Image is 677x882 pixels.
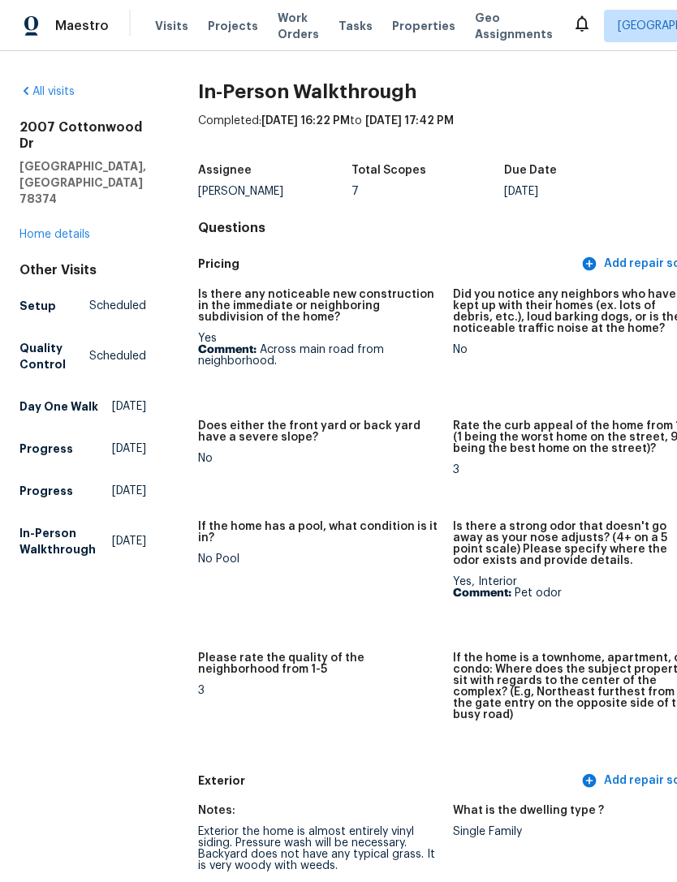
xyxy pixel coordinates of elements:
[208,18,258,34] span: Projects
[19,291,146,321] a: SetupScheduled
[198,685,440,696] div: 3
[198,652,440,675] h5: Please rate the quality of the neighborhood from 1-5
[198,521,440,544] h5: If the home has a pool, what condition is it in?
[198,289,440,323] h5: Is there any noticeable new construction in the immediate or neighboring subdivision of the home?
[155,18,188,34] span: Visits
[504,165,557,176] h5: Due Date
[198,344,440,367] p: Across main road from neighborhood.
[278,10,319,42] span: Work Orders
[198,256,578,273] h5: Pricing
[198,826,440,871] div: Exterior the home is almost entirely vinyl siding. Pressure wash will be necessary. Backyard does...
[198,453,440,464] div: No
[19,441,73,457] h5: Progress
[338,20,373,32] span: Tasks
[198,805,235,816] h5: Notes:
[19,262,146,278] div: Other Visits
[19,525,112,557] h5: In-Person Walkthrough
[475,10,553,42] span: Geo Assignments
[198,186,351,197] div: [PERSON_NAME]
[19,119,146,152] h2: 2007 Cottonwood Dr
[19,158,146,207] h5: [GEOGRAPHIC_DATA], [GEOGRAPHIC_DATA] 78374
[453,587,511,599] b: Comment:
[198,420,440,443] h5: Does either the front yard or back yard have a severe slope?
[19,483,73,499] h5: Progress
[112,441,146,457] span: [DATE]
[89,348,146,364] span: Scheduled
[19,392,146,421] a: Day One Walk[DATE]
[198,165,252,176] h5: Assignee
[89,298,146,314] span: Scheduled
[198,344,257,355] b: Comment:
[351,186,505,197] div: 7
[19,434,146,463] a: Progress[DATE]
[453,805,604,816] h5: What is the dwelling type ?
[198,772,578,789] h5: Exterior
[261,115,350,127] span: [DATE] 16:22 PM
[112,398,146,415] span: [DATE]
[19,333,146,379] a: Quality ControlScheduled
[112,483,146,499] span: [DATE]
[19,398,98,415] h5: Day One Walk
[19,476,146,506] a: Progress[DATE]
[198,553,440,565] div: No Pool
[198,333,440,367] div: Yes
[504,186,658,197] div: [DATE]
[19,340,89,372] h5: Quality Control
[365,115,454,127] span: [DATE] 17:42 PM
[19,229,90,240] a: Home details
[112,533,146,549] span: [DATE]
[19,518,146,564] a: In-Person Walkthrough[DATE]
[19,298,56,314] h5: Setup
[392,18,455,34] span: Properties
[351,165,426,176] h5: Total Scopes
[19,86,75,97] a: All visits
[55,18,109,34] span: Maestro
